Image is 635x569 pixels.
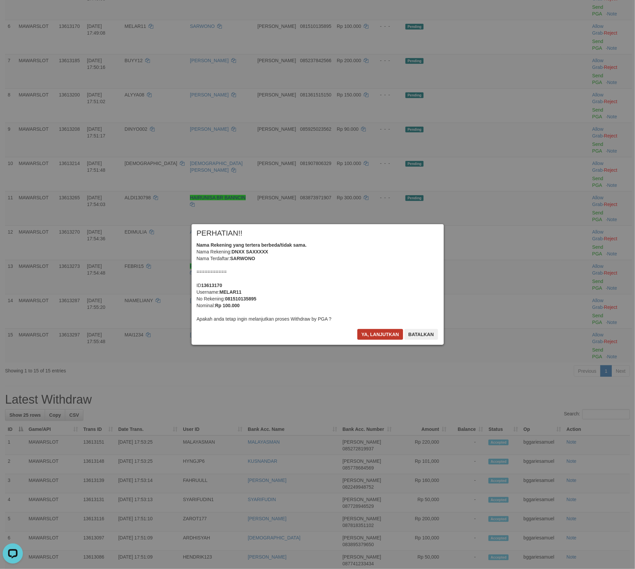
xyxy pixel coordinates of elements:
[230,256,255,261] b: SARWONO
[197,242,307,248] b: Nama Rekening yang tertera berbeda/tidak sama.
[197,242,439,322] div: Nama Rekening: Nama Terdaftar: =========== ID Username: No Rekening: Nominal: Apakah anda tetap i...
[232,249,268,254] b: DNXX SAXXXXX
[215,303,240,308] b: Rp 100.000
[197,230,243,237] span: PERHATIAN!!
[225,296,256,301] b: 081510135895
[201,283,222,288] b: 13613170
[404,329,438,340] button: Batalkan
[220,289,241,295] b: MELAR11
[357,329,403,340] button: Ya, lanjutkan
[3,3,23,23] button: Open LiveChat chat widget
